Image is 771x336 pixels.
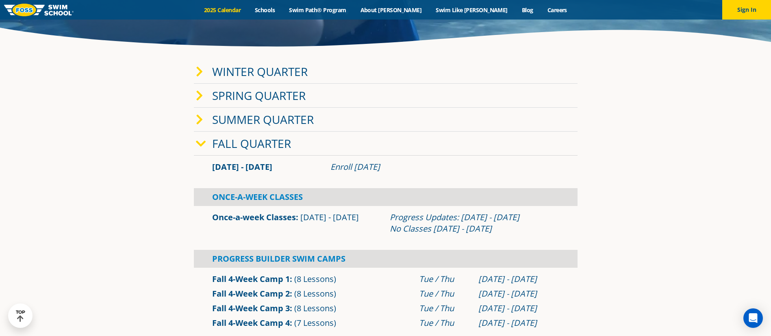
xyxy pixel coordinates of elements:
div: [DATE] - [DATE] [478,273,559,285]
a: Fall Quarter [212,136,291,151]
a: Blog [515,6,540,14]
a: Fall 4-Week Camp 3 [212,303,290,314]
span: (8 Lessons) [294,273,336,284]
div: [DATE] - [DATE] [478,288,559,299]
div: Progress Builder Swim Camps [194,250,578,268]
span: (8 Lessons) [294,303,336,314]
a: Summer Quarter [212,112,314,127]
a: Fall 4-Week Camp 2 [212,288,290,299]
a: Swim Path® Program [282,6,353,14]
div: Tue / Thu [419,273,470,285]
div: Enroll [DATE] [330,161,559,173]
div: Progress Updates: [DATE] - [DATE] No Classes [DATE] - [DATE] [390,212,559,234]
div: [DATE] - [DATE] [478,317,559,329]
div: [DATE] - [DATE] [478,303,559,314]
div: Tue / Thu [419,317,470,329]
a: Spring Quarter [212,88,306,103]
a: Once-a-week Classes [212,212,296,223]
div: TOP [16,310,25,322]
span: [DATE] - [DATE] [300,212,359,223]
a: Fall 4-Week Camp 1 [212,273,290,284]
div: Once-A-Week Classes [194,188,578,206]
span: (7 Lessons) [294,317,336,328]
div: Open Intercom Messenger [743,308,763,328]
a: Winter Quarter [212,64,308,79]
a: Schools [248,6,282,14]
div: Tue / Thu [419,303,470,314]
span: [DATE] - [DATE] [212,161,272,172]
a: Fall 4-Week Camp 4 [212,317,290,328]
a: 2025 Calendar [197,6,248,14]
a: About [PERSON_NAME] [353,6,429,14]
div: Tue / Thu [419,288,470,299]
span: (8 Lessons) [294,288,336,299]
a: Careers [540,6,574,14]
a: Swim Like [PERSON_NAME] [429,6,515,14]
img: FOSS Swim School Logo [4,4,74,16]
